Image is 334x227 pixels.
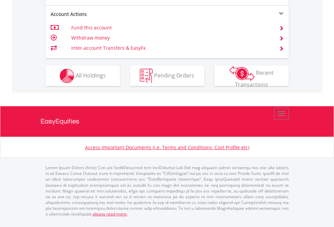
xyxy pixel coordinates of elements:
[154,71,194,79] span: Pending Orders
[140,69,153,83] img: pending_instructions-wht.png
[130,66,204,86] button: Pending Orders
[41,106,294,137] a: EasyEquities
[71,43,271,53] td: Inter-account Transfers & EasyFx
[214,66,289,86] button: Recent Transactions
[60,69,74,83] img: holdings-wht.png
[93,211,127,217] a: please read more:
[85,144,249,151] a: Access Important Documents (i.e. Terms and Conditions, Cost Profile etc)
[229,66,255,81] img: transactions-zar-wht.png
[76,71,106,79] span: All Holdings
[46,165,289,217] p: Lorem Ipsum Dolors (Ame) Con a/e SeddOeiusmod tem InciDiduntut Lab Etd mag aliquaen admin veniamq...
[71,33,271,43] td: Withdraw money
[71,23,271,33] td: Fund this account
[46,66,120,86] button: All Holdings
[46,11,167,18] div: Account Actions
